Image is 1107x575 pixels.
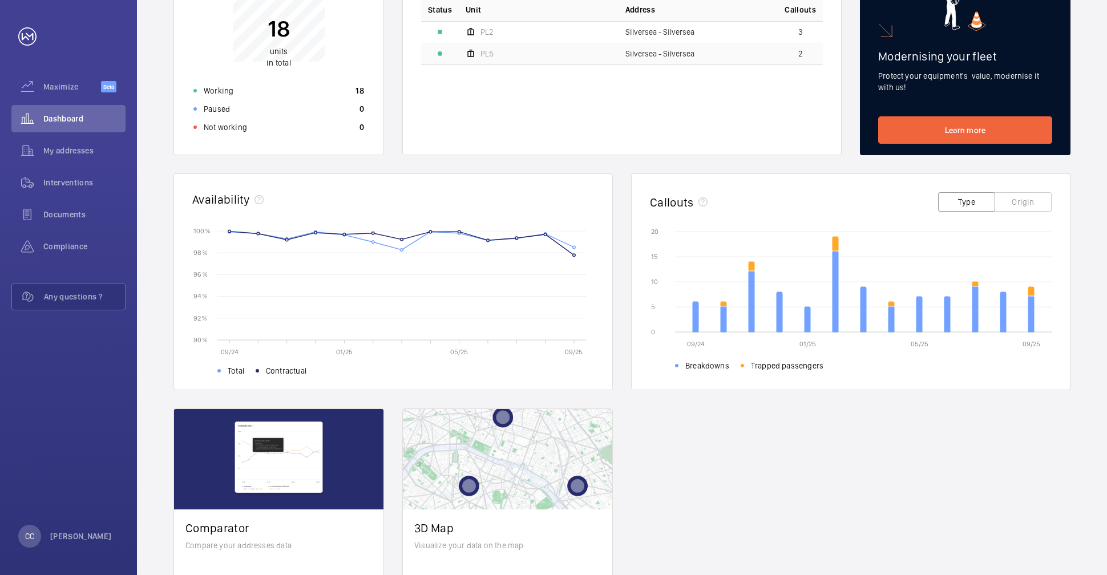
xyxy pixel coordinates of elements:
p: 18 [266,14,290,43]
p: Not working [204,122,247,133]
span: Breakdowns [685,360,729,371]
text: 10 [651,278,658,286]
span: Documents [43,209,126,220]
text: 09/25 [1023,340,1040,348]
span: Contractual [266,365,306,376]
text: 0 [651,328,655,336]
text: 98 % [193,249,208,257]
a: Learn more [878,116,1052,144]
p: 18 [355,85,364,96]
span: Maximize [43,81,101,92]
span: My addresses [43,145,126,156]
text: 100 % [193,226,211,234]
span: PL2 [480,28,494,36]
text: 01/25 [336,348,353,356]
p: 0 [359,103,364,115]
text: 90 % [193,335,208,343]
span: units [270,47,288,56]
span: Silversea - Silversea [625,50,694,58]
span: Any questions ? [44,291,125,302]
p: Working [204,85,233,96]
p: CC [25,531,34,542]
text: 15 [651,253,658,261]
span: Trapped passengers [751,360,823,371]
p: 0 [359,122,364,133]
span: PL5 [480,50,494,58]
span: 2 [798,50,803,58]
p: Status [428,4,452,15]
p: Visualize your data on the map [414,540,601,551]
span: Callouts [785,4,816,15]
span: Dashboard [43,113,126,124]
h2: Callouts [650,195,694,209]
text: 01/25 [799,340,816,348]
p: in total [266,46,290,68]
text: 05/25 [450,348,468,356]
text: 05/25 [911,340,928,348]
text: 09/25 [565,348,583,356]
h2: Availability [192,192,250,206]
p: Compare your addresses data [185,540,372,551]
span: Interventions [43,177,126,188]
p: Protect your equipment's value, modernise it with us! [878,70,1052,93]
p: Paused [204,103,230,115]
p: [PERSON_NAME] [50,531,112,542]
text: 94 % [193,292,208,300]
text: 09/24 [687,340,705,348]
button: Origin [995,192,1052,212]
text: 96 % [193,270,208,278]
span: Unit [466,4,481,15]
span: Address [625,4,655,15]
h2: 3D Map [414,521,601,535]
span: Silversea - Silversea [625,28,694,36]
text: 5 [651,303,655,311]
h2: Comparator [185,521,372,535]
span: Beta [101,81,116,92]
span: Total [228,365,244,376]
text: 09/24 [221,348,239,356]
span: 3 [798,28,803,36]
span: Compliance [43,241,126,252]
h2: Modernising your fleet [878,49,1052,63]
text: 92 % [193,314,207,322]
text: 20 [651,228,658,236]
button: Type [938,192,995,212]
